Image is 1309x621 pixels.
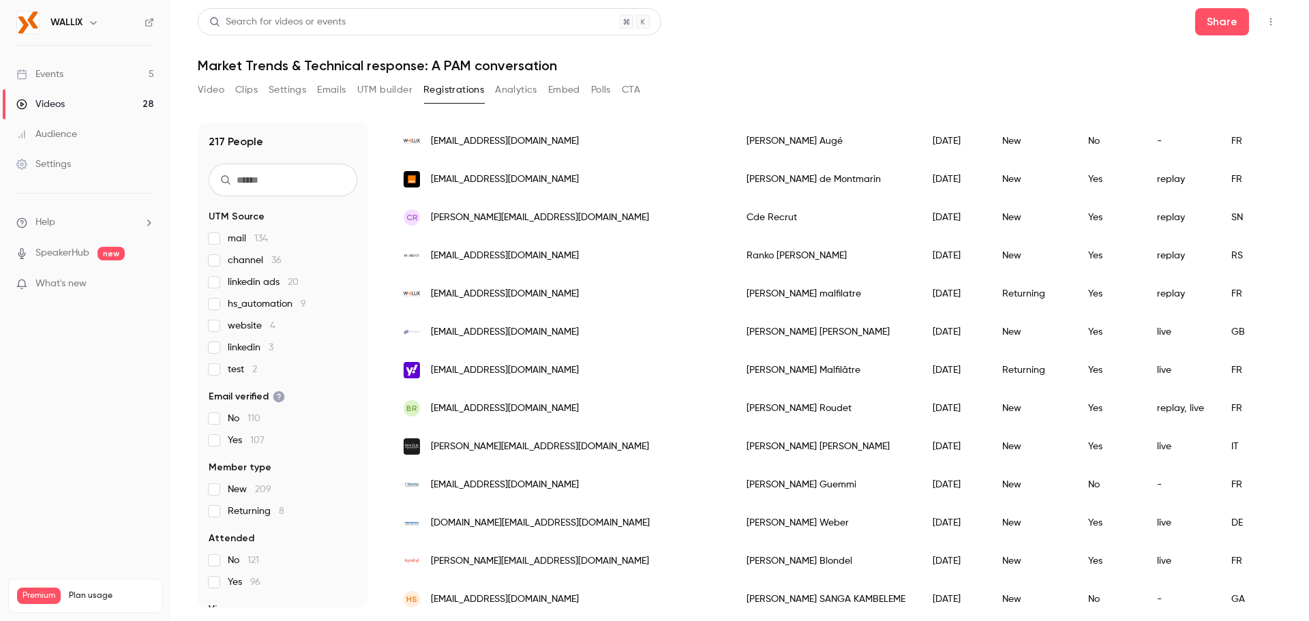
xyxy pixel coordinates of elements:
div: - [1143,122,1218,160]
span: Attended [209,532,254,545]
div: New [989,389,1074,427]
div: Yes [1074,313,1143,351]
span: linkedin ads [228,275,299,289]
div: [DATE] [919,427,989,466]
div: [DATE] [919,122,989,160]
span: 96 [250,577,260,587]
div: replay [1143,275,1218,313]
span: CR [406,211,418,224]
div: New [989,466,1074,504]
div: No [1074,122,1143,160]
div: replay [1143,160,1218,198]
div: Yes [1074,275,1143,313]
span: new [97,247,125,260]
h1: 217 People [209,134,263,150]
span: [EMAIL_ADDRESS][DOMAIN_NAME] [431,134,579,149]
button: Analytics [495,79,537,101]
div: [DATE] [919,389,989,427]
button: Embed [548,79,580,101]
span: 209 [255,485,271,494]
div: [DATE] [919,237,989,275]
li: help-dropdown-opener [16,215,154,230]
div: New [989,580,1074,618]
div: Returning [989,351,1074,389]
div: No [1074,466,1143,504]
button: Share [1195,8,1249,35]
div: [PERSON_NAME] [PERSON_NAME] [733,313,919,351]
div: New [989,504,1074,542]
div: Yes [1074,351,1143,389]
div: Yes [1074,198,1143,237]
span: [EMAIL_ADDRESS][DOMAIN_NAME] [431,402,579,416]
div: live [1143,427,1218,466]
div: Videos [16,97,65,111]
div: [DATE] [919,160,989,198]
div: Yes [1074,542,1143,580]
span: Email verified [209,390,285,404]
div: Yes [1074,160,1143,198]
div: FR [1218,542,1280,580]
span: Views [209,603,235,616]
span: [DOMAIN_NAME][EMAIL_ADDRESS][DOMAIN_NAME] [431,516,650,530]
div: Yes [1074,504,1143,542]
div: DE [1218,504,1280,542]
div: RS [1218,237,1280,275]
div: [PERSON_NAME] Augé [733,122,919,160]
div: New [989,313,1074,351]
div: [DATE] [919,313,989,351]
span: New [228,483,271,496]
div: FR [1218,160,1280,198]
div: New [989,160,1074,198]
span: [EMAIL_ADDRESS][DOMAIN_NAME] [431,592,579,607]
div: replay [1143,237,1218,275]
div: [PERSON_NAME] de Montmarin [733,160,919,198]
img: WALLIX [17,12,39,33]
div: live [1143,313,1218,351]
div: [PERSON_NAME] Weber [733,504,919,542]
span: [PERSON_NAME][EMAIL_ADDRESS][DOMAIN_NAME] [431,440,649,454]
span: channel [228,254,282,267]
span: UTM Source [209,210,265,224]
div: replay, live [1143,389,1218,427]
span: [EMAIL_ADDRESS][DOMAIN_NAME] [431,363,579,378]
iframe: Noticeable Trigger [138,278,154,290]
button: Video [198,79,224,101]
span: [EMAIL_ADDRESS][DOMAIN_NAME] [431,249,579,263]
img: wallix.com [404,133,420,149]
img: siegenia.com [404,515,420,531]
span: 3 [269,343,273,352]
span: No [228,554,259,567]
span: BR [406,402,417,414]
button: UTM builder [357,79,412,101]
span: What's new [35,277,87,291]
span: [EMAIL_ADDRESS][DOMAIN_NAME] [431,478,579,492]
img: kyndryl.com [404,553,420,569]
div: [DATE] [919,580,989,618]
span: [EMAIL_ADDRESS][DOMAIN_NAME] [431,287,579,301]
span: 121 [247,556,259,565]
div: [PERSON_NAME] Malfilâtre [733,351,919,389]
span: Plan usage [69,590,153,601]
div: No [1074,580,1143,618]
div: [PERSON_NAME] [PERSON_NAME] [733,427,919,466]
div: live [1143,504,1218,542]
div: FR [1218,351,1280,389]
span: Help [35,215,55,230]
span: Yes [228,575,260,589]
div: - [1143,466,1218,504]
div: New [989,542,1074,580]
div: New [989,237,1074,275]
div: [DATE] [919,504,989,542]
span: 134 [254,234,268,243]
span: 110 [247,414,260,423]
span: 8 [279,506,284,516]
div: [DATE] [919,275,989,313]
div: live [1143,351,1218,389]
button: Top Bar Actions [1260,11,1282,33]
span: [EMAIL_ADDRESS][DOMAIN_NAME] [431,325,579,339]
img: i-tracing.com [404,476,420,493]
button: Emails [317,79,346,101]
img: yahoo.fr [404,362,420,378]
div: [PERSON_NAME] Blondel [733,542,919,580]
div: New [989,122,1074,160]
